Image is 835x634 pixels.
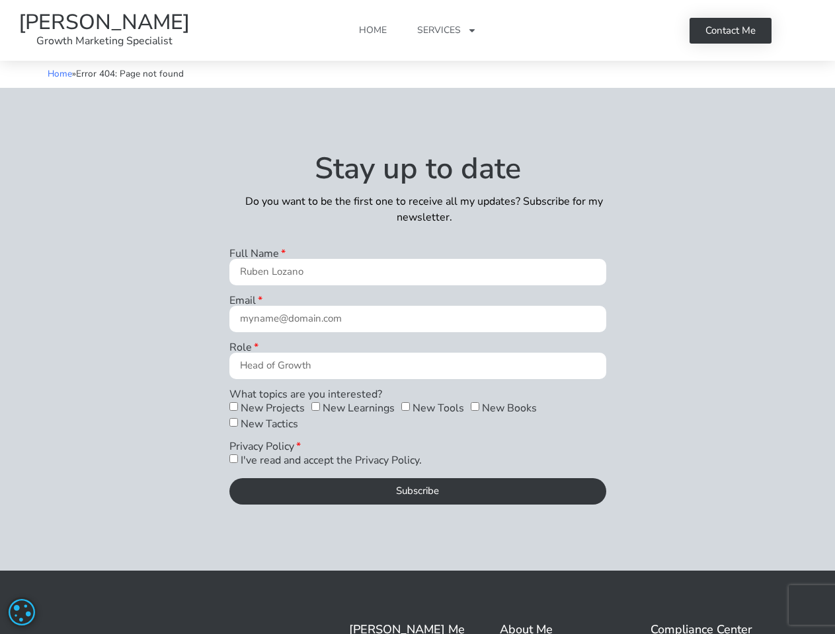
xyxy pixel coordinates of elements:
label: Privacy Policy [229,441,301,452]
label: Full Name [229,248,286,259]
span: Subscribe [396,486,439,496]
input: Ruben Lozano [229,259,606,285]
a: Contact Me [690,18,772,44]
label: New Learnings [323,401,395,415]
label: What topics are you interested? [229,389,382,400]
h2: Stay up to date [229,154,606,184]
a: Home [48,67,72,80]
button: Subscribe [229,478,606,505]
span: Contact Me [705,26,756,36]
iframe: Chat Widget [615,491,835,634]
span: Error 404: Page not found [76,67,184,80]
input: Head of Growth [229,353,606,379]
label: I've read and accept the Privacy Policy. [241,453,422,468]
p: Do you want to be the first one to receive all my updates? Subscribe for my newsletter. [243,194,606,225]
a: [PERSON_NAME] [19,8,190,36]
label: Email [229,295,262,306]
input: myname@domain.com [229,306,606,332]
label: New Projects [241,401,305,415]
label: New Tools [413,401,464,415]
label: New Tactics [241,417,298,431]
label: Role [229,342,258,353]
span: » [48,67,184,80]
label: New Books [482,401,537,415]
form: Newsletter Footer [229,248,606,514]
